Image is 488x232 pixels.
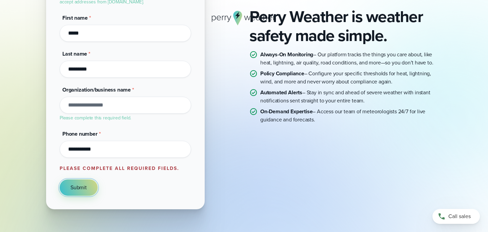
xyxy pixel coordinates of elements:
label: Please complete all required fields. [60,165,179,172]
p: – Configure your specific thresholds for heat, lightning, wind, and more and never worry about co... [260,70,442,86]
span: Organization/business name [62,86,131,94]
span: Phone number [62,130,98,138]
p: – Our platform tracks the things you care about, like heat, lightning, air quality, road conditio... [260,51,442,67]
p: – Stay in sync and ahead of severe weather with instant notifications sent straight to your entir... [260,89,442,105]
label: Please complete this required field. [60,114,131,121]
button: Submit [60,179,98,196]
strong: Always-On Monitoring [260,51,313,58]
span: Last name [62,50,87,58]
a: Call sales [432,209,480,224]
p: – Access our team of meteorologists 24/7 for live guidance and forecasts. [260,108,442,124]
span: Call sales [448,212,471,220]
h2: Perry Weather is weather safety made simple. [249,7,442,45]
strong: Automated Alerts [260,89,302,96]
span: Submit [70,183,87,192]
strong: Policy Compliance [260,70,304,77]
strong: On-Demand Expertise [260,108,312,115]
